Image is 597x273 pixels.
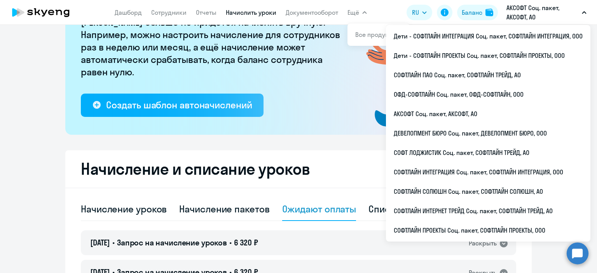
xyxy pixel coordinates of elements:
button: Балансbalance [457,5,498,20]
div: Ожидают оплаты [282,203,356,215]
span: [DATE] [90,238,110,247]
a: Все продукты [355,31,396,38]
div: Раскрыть [469,238,497,248]
a: Документооборот [286,9,338,16]
span: RU [412,8,419,17]
button: Ещё [347,5,367,20]
span: 6 320 ₽ [234,238,258,247]
a: Отчеты [196,9,216,16]
div: Списание уроков [368,203,445,215]
span: • [229,238,232,247]
p: АКСОФТ Соц. пакет, АКСОФТ, АО [506,3,579,22]
div: Создать шаблон автоначислений [106,99,252,111]
span: Ещё [347,8,359,17]
button: Создать шаблон автоначислений [81,94,264,117]
span: Запрос на начисление уроков [117,238,227,247]
div: Начисление уроков [81,203,167,215]
p: [PERSON_NAME] больше не придётся начислять вручную. Например, можно настроить начисление для сотр... [81,16,345,78]
button: АКСОФТ Соц. пакет, АКСОФТ, АО [503,3,590,22]
button: RU [407,5,432,20]
a: Сотрудники [151,9,187,16]
div: Начисление пакетов [179,203,269,215]
a: Дашборд [115,9,142,16]
ul: Ещё [386,25,590,242]
span: • [112,238,115,247]
a: Начислить уроки [226,9,276,16]
h2: Начисление и списание уроков [81,160,516,178]
img: balance [485,9,493,16]
div: Баланс [462,8,482,17]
